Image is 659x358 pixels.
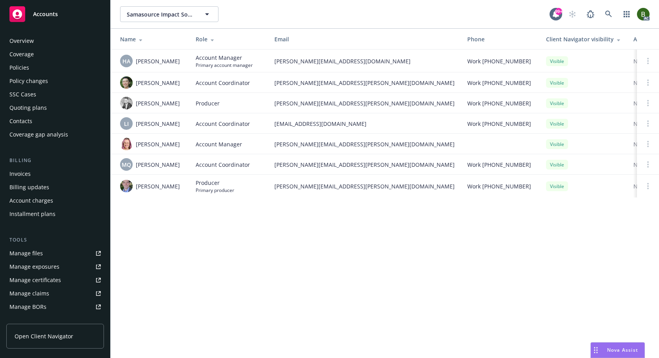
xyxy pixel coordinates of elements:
span: Work [PHONE_NUMBER] [467,99,531,107]
img: photo [120,97,133,109]
div: Drag to move [591,343,601,358]
span: [PERSON_NAME][EMAIL_ADDRESS][PERSON_NAME][DOMAIN_NAME] [274,140,455,148]
div: Overview [9,35,34,47]
img: photo [637,8,650,20]
div: Quoting plans [9,101,47,114]
span: Primary producer [196,187,234,194]
div: Name [120,35,183,43]
div: Visible [546,160,568,170]
div: Phone [467,35,533,43]
button: Samasource Impact Sourcing Inc [120,6,218,22]
div: Email [274,35,455,43]
a: Invoices [6,168,104,180]
span: [PERSON_NAME] [136,182,180,190]
div: Visible [546,119,568,129]
span: HA [122,57,130,65]
div: Coverage gap analysis [9,128,68,141]
div: Client Navigator visibility [546,35,621,43]
div: 99+ [555,8,562,15]
div: Account charges [9,194,53,207]
div: SSC Cases [9,88,36,101]
span: Work [PHONE_NUMBER] [467,182,531,190]
span: [PERSON_NAME][EMAIL_ADDRESS][PERSON_NAME][DOMAIN_NAME] [274,182,455,190]
span: [PERSON_NAME] [136,99,180,107]
span: Account Coordinator [196,120,250,128]
div: Role [196,35,262,43]
img: photo [120,76,133,89]
div: Visible [546,181,568,191]
div: Billing updates [9,181,49,194]
a: Policies [6,61,104,74]
div: Policy changes [9,75,48,87]
a: Search [601,6,616,22]
span: [EMAIL_ADDRESS][DOMAIN_NAME] [274,120,455,128]
div: Installment plans [9,208,56,220]
div: Manage claims [9,287,49,300]
div: Summary of insurance [9,314,69,327]
span: Account Coordinator [196,161,250,169]
span: Work [PHONE_NUMBER] [467,161,531,169]
span: [PERSON_NAME] [136,79,180,87]
div: Manage files [9,247,43,260]
span: [PERSON_NAME][EMAIL_ADDRESS][PERSON_NAME][DOMAIN_NAME] [274,99,455,107]
a: Accounts [6,3,104,25]
div: Coverage [9,48,34,61]
a: Manage exposures [6,260,104,273]
a: Overview [6,35,104,47]
span: [PERSON_NAME][EMAIL_ADDRESS][PERSON_NAME][DOMAIN_NAME] [274,79,455,87]
span: Accounts [33,11,58,17]
span: Account Coordinator [196,79,250,87]
span: [PERSON_NAME] [136,161,180,169]
span: Primary account manager [196,62,253,68]
div: Billing [6,157,104,164]
span: [PERSON_NAME] [136,120,180,128]
span: [PERSON_NAME] [136,57,180,65]
a: Billing updates [6,181,104,194]
a: Report a Bug [583,6,598,22]
img: photo [120,138,133,150]
span: Account Manager [196,140,242,148]
div: Visible [546,78,568,88]
a: Account charges [6,194,104,207]
span: Open Client Navigator [15,332,73,340]
div: Contacts [9,115,32,127]
div: Visible [546,139,568,149]
a: Quoting plans [6,101,104,114]
a: Coverage gap analysis [6,128,104,141]
a: SSC Cases [6,88,104,101]
span: Samasource Impact Sourcing Inc [127,10,195,18]
a: Policy changes [6,75,104,87]
a: Manage BORs [6,301,104,313]
span: Work [PHONE_NUMBER] [467,120,531,128]
div: Policies [9,61,29,74]
a: Start snowing [565,6,580,22]
span: [PERSON_NAME] [136,140,180,148]
a: Installment plans [6,208,104,220]
div: Tools [6,236,104,244]
span: Producer [196,99,220,107]
a: Manage certificates [6,274,104,286]
span: Nova Assist [607,347,638,353]
div: Manage BORs [9,301,46,313]
div: Visible [546,56,568,66]
span: LI [124,120,129,128]
a: Summary of insurance [6,314,104,327]
div: Visible [546,98,568,108]
div: Manage certificates [9,274,61,286]
span: Producer [196,179,234,187]
a: Manage claims [6,287,104,300]
button: Nova Assist [591,342,645,358]
a: Switch app [619,6,635,22]
div: Invoices [9,168,31,180]
span: MQ [122,161,131,169]
div: Manage exposures [9,260,59,273]
img: photo [120,180,133,192]
span: Work [PHONE_NUMBER] [467,79,531,87]
span: [PERSON_NAME][EMAIL_ADDRESS][DOMAIN_NAME] [274,57,455,65]
span: [PERSON_NAME][EMAIL_ADDRESS][PERSON_NAME][DOMAIN_NAME] [274,161,455,169]
span: Work [PHONE_NUMBER] [467,57,531,65]
a: Manage files [6,247,104,260]
a: Coverage [6,48,104,61]
a: Contacts [6,115,104,127]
